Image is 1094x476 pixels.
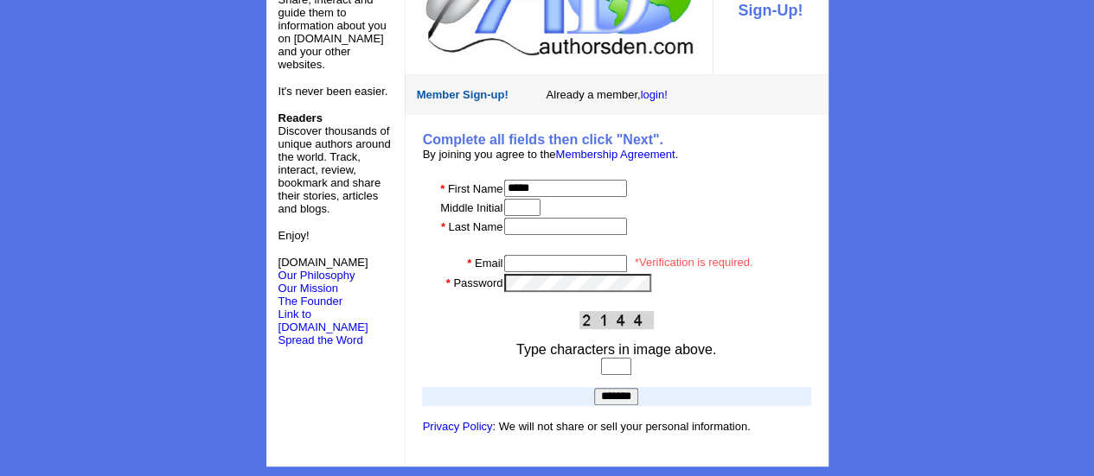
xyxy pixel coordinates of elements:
[448,220,502,233] font: Last Name
[278,308,368,333] a: Link to [DOMAIN_NAME]
[278,332,363,346] a: Spread the Word
[278,282,338,295] a: Our Mission
[423,420,493,433] a: Privacy Policy
[417,88,509,101] font: Member Sign-up!
[448,182,503,195] font: First Name
[579,311,654,329] img: This Is CAPTCHA Image
[635,256,753,269] font: *Verification is required.
[278,229,310,242] font: Enjoy!
[278,295,342,308] a: The Founder
[546,88,667,101] font: Already a member,
[278,256,368,282] font: [DOMAIN_NAME]
[440,201,502,214] font: Middle Initial
[278,333,363,346] font: Spread the Word
[516,342,716,357] font: Type characters in image above.
[278,111,391,215] font: Discover thousands of unique authors around the world. Track, interact, review, bookmark and shar...
[278,111,323,124] b: Readers
[423,420,751,433] font: : We will not share or sell your personal information.
[278,269,355,282] a: Our Philosophy
[475,257,503,270] font: Email
[423,148,679,161] font: By joining you agree to the .
[278,85,388,98] font: It's never been easier.
[555,148,675,161] a: Membership Agreement
[641,88,668,101] a: login!
[423,132,663,147] b: Complete all fields then click "Next".
[453,276,502,289] font: Password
